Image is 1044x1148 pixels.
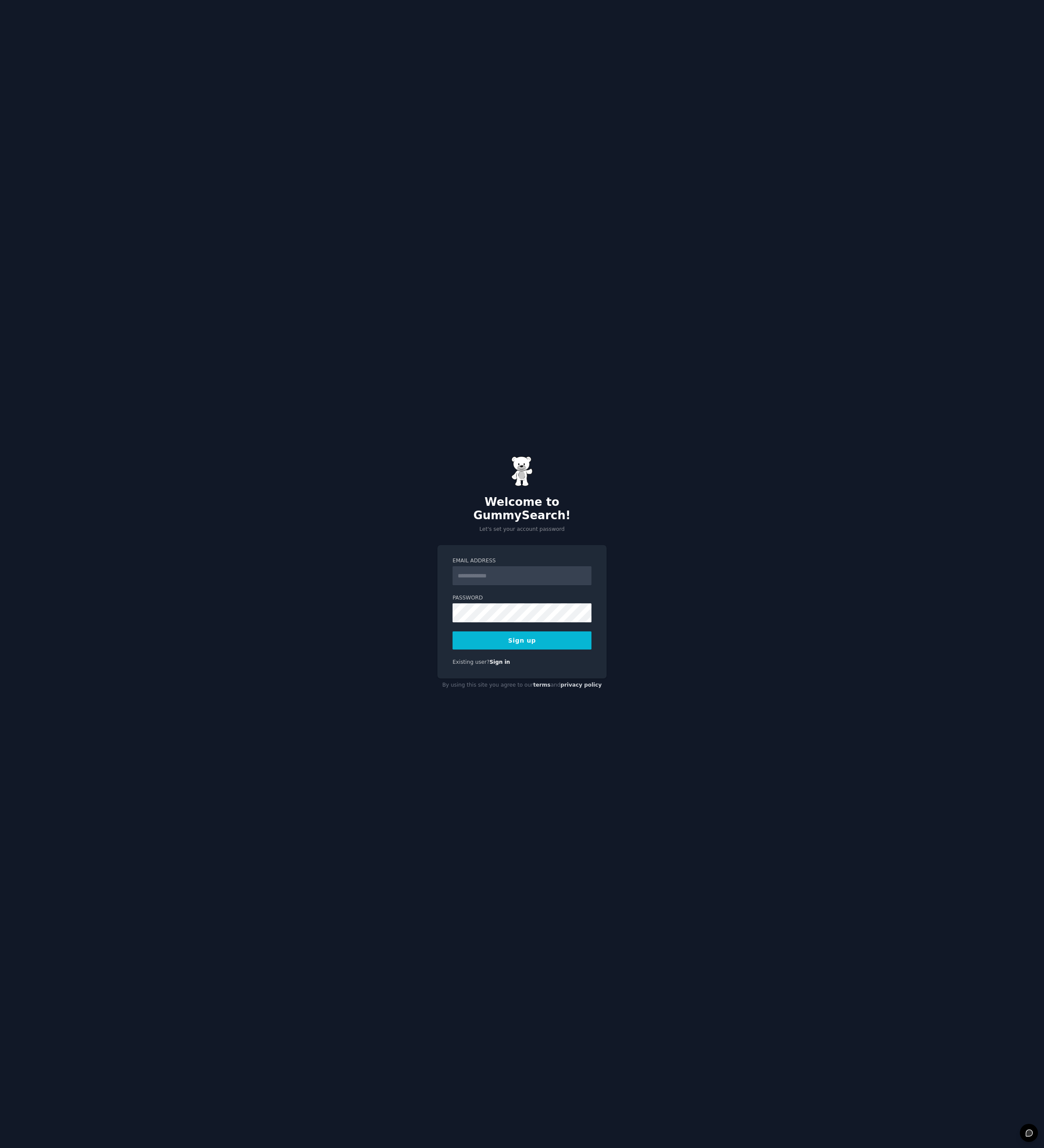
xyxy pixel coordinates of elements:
a: privacy policy [560,682,602,688]
a: Sign in [490,659,510,665]
p: Let's set your account password [437,526,607,533]
label: Email Address [453,557,591,565]
button: Sign up [453,631,591,650]
img: Gummy Bear [511,456,533,486]
a: terms [533,682,550,688]
span: Existing user? [453,659,490,665]
div: By using this site you agree to our and [437,678,607,692]
label: Password [453,594,591,602]
h2: Welcome to GummySearch! [437,495,607,523]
